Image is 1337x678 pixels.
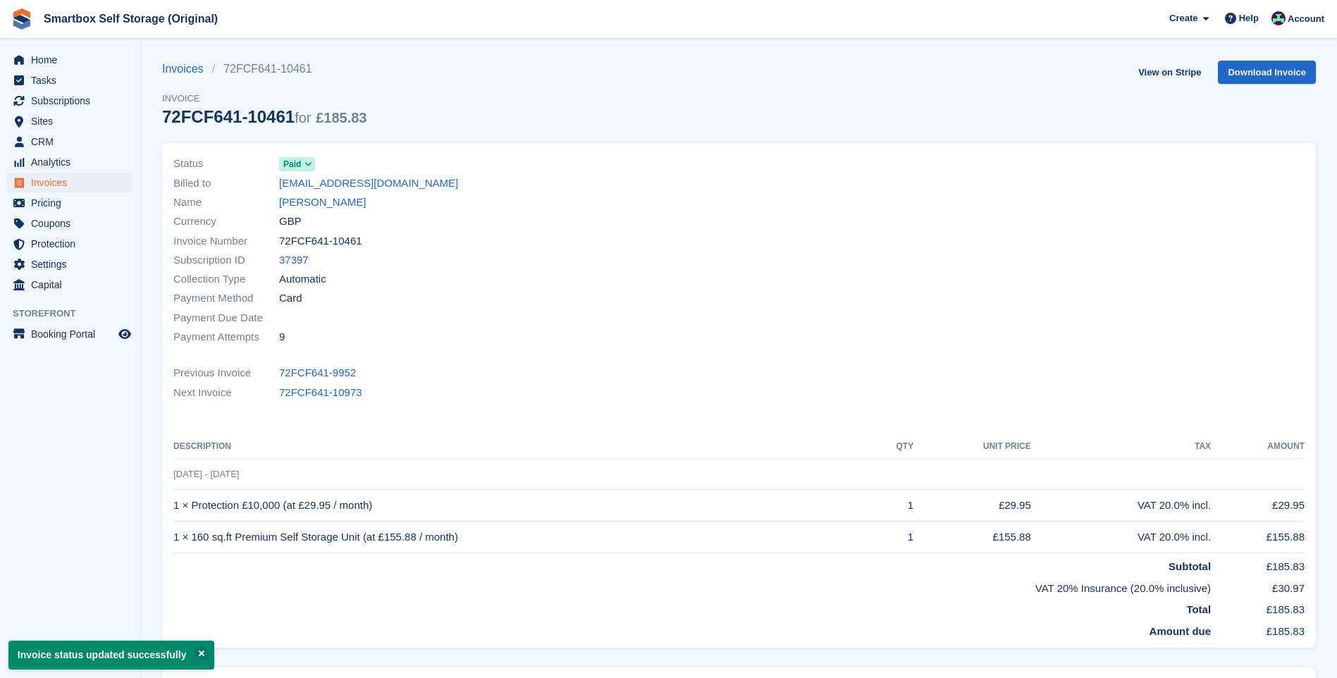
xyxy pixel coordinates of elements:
[1271,11,1286,25] img: Alex Selenitsas
[279,252,309,269] a: 37397
[7,173,133,192] a: menu
[162,61,366,78] nav: breadcrumbs
[279,329,285,345] span: 9
[1218,61,1316,84] a: Download Invoice
[173,271,279,288] span: Collection Type
[279,365,356,381] a: 72FCF641-9952
[31,173,116,192] span: Invoices
[7,234,133,254] a: menu
[7,132,133,152] a: menu
[913,436,1031,458] th: Unit Price
[1211,490,1305,522] td: £29.95
[1211,575,1305,597] td: £30.97
[173,329,279,345] span: Payment Attempts
[1211,436,1305,458] th: Amount
[31,193,116,213] span: Pricing
[31,152,116,172] span: Analytics
[31,275,116,295] span: Capital
[1239,11,1259,25] span: Help
[7,152,133,172] a: menu
[1211,553,1305,575] td: £185.83
[279,214,302,230] span: GBP
[31,50,116,70] span: Home
[31,91,116,111] span: Subscriptions
[173,522,871,553] td: 1 × 160 sq.ft Premium Self Storage Unit (at £155.88 / month)
[38,7,223,30] a: Smartbox Self Storage (Original)
[279,233,362,249] span: 72FCF641-10461
[1031,498,1211,514] div: VAT 20.0% incl.
[173,385,279,401] span: Next Invoice
[7,91,133,111] a: menu
[7,111,133,131] a: menu
[279,385,362,401] a: 72FCF641-10973
[7,214,133,233] a: menu
[279,156,315,172] a: Paid
[1169,11,1197,25] span: Create
[173,290,279,307] span: Payment Method
[1150,625,1212,637] strong: Amount due
[7,193,133,213] a: menu
[1133,61,1207,84] a: View on Stripe
[173,365,279,381] span: Previous Invoice
[173,156,279,172] span: Status
[31,234,116,254] span: Protection
[162,61,212,78] a: Invoices
[7,254,133,274] a: menu
[7,324,133,344] a: menu
[1031,436,1211,458] th: Tax
[1186,603,1211,615] strong: Total
[913,522,1031,553] td: £155.88
[116,326,133,343] a: Preview store
[1031,529,1211,546] div: VAT 20.0% incl.
[173,195,279,211] span: Name
[871,522,913,553] td: 1
[31,111,116,131] span: Sites
[7,50,133,70] a: menu
[13,307,140,321] span: Storefront
[173,175,279,192] span: Billed to
[1288,12,1324,26] span: Account
[871,490,913,522] td: 1
[173,469,239,479] span: [DATE] - [DATE]
[279,271,326,288] span: Automatic
[279,175,458,192] a: [EMAIL_ADDRESS][DOMAIN_NAME]
[279,195,366,211] a: [PERSON_NAME]
[871,436,913,458] th: QTY
[11,8,32,30] img: stora-icon-8386f47178a22dfd0bd8f6a31ec36ba5ce8667c1dd55bd0f319d3a0aa187defe.svg
[8,641,214,670] p: Invoice status updated successfully
[162,92,366,106] span: Invoice
[31,214,116,233] span: Coupons
[31,70,116,90] span: Tasks
[283,158,301,171] span: Paid
[1211,596,1305,618] td: £185.83
[173,214,279,230] span: Currency
[316,110,366,125] span: £185.83
[173,575,1211,597] td: VAT 20% Insurance (20.0% inclusive)
[1169,560,1211,572] strong: Subtotal
[31,132,116,152] span: CRM
[7,275,133,295] a: menu
[295,110,311,125] span: for
[173,252,279,269] span: Subscription ID
[173,233,279,249] span: Invoice Number
[173,310,279,326] span: Payment Due Date
[31,254,116,274] span: Settings
[279,290,302,307] span: Card
[1211,522,1305,553] td: £155.88
[31,324,116,344] span: Booking Portal
[173,490,871,522] td: 1 × Protection £10,000 (at £29.95 / month)
[913,490,1031,522] td: £29.95
[1211,618,1305,640] td: £185.83
[162,107,366,126] div: 72FCF641-10461
[173,436,871,458] th: Description
[7,70,133,90] a: menu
